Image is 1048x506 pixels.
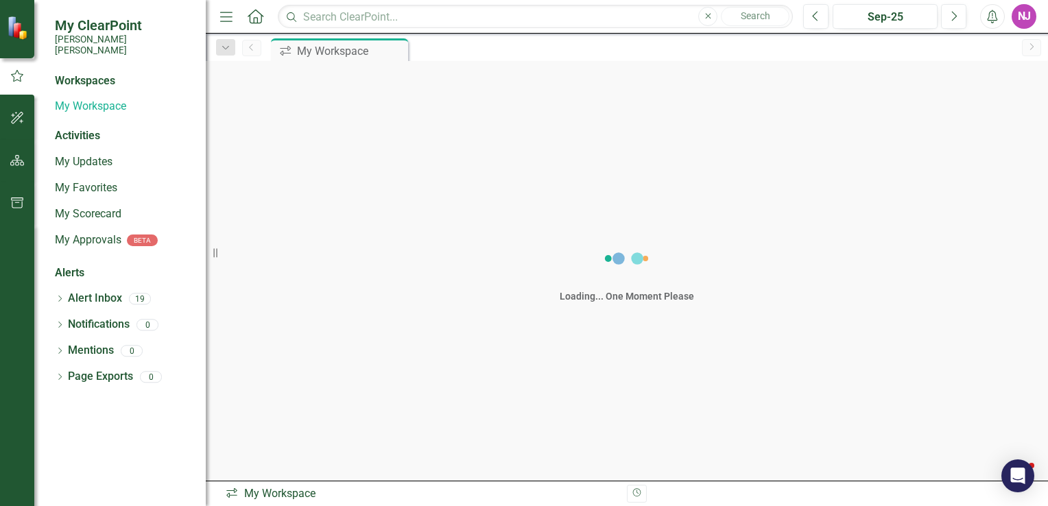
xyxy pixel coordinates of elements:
button: NJ [1012,4,1036,29]
img: ClearPoint Strategy [7,16,31,40]
div: 0 [121,345,143,357]
div: 0 [136,319,158,330]
div: My Workspace [297,43,405,60]
a: Page Exports [68,369,133,385]
div: Activities [55,128,192,144]
div: Workspaces [55,73,115,89]
div: 19 [129,293,151,304]
div: My Workspace [225,486,617,502]
span: Search [741,10,770,21]
a: My Workspace [55,99,192,115]
div: Alerts [55,265,192,281]
div: Loading... One Moment Please [560,289,694,303]
div: BETA [127,234,158,246]
div: Sep-25 [837,9,933,25]
button: Search [721,7,789,26]
a: Alert Inbox [68,291,122,306]
span: My ClearPoint [55,17,192,34]
a: My Scorecard [55,206,192,222]
div: 0 [140,371,162,383]
a: Notifications [68,317,130,333]
a: My Updates [55,154,192,170]
a: My Approvals [55,232,121,248]
input: Search ClearPoint... [278,5,793,29]
small: [PERSON_NAME] [PERSON_NAME] [55,34,192,56]
button: Sep-25 [833,4,938,29]
div: Open Intercom Messenger [1001,459,1034,492]
a: Mentions [68,343,114,359]
a: My Favorites [55,180,192,196]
